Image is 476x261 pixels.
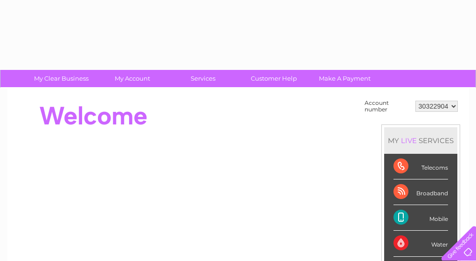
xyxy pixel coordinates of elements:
a: Services [165,70,241,87]
a: Customer Help [235,70,312,87]
a: Make A Payment [306,70,383,87]
a: My Account [94,70,171,87]
div: MY SERVICES [384,127,457,154]
a: My Clear Business [23,70,100,87]
div: Mobile [393,205,448,231]
div: Telecoms [393,154,448,179]
div: Broadband [393,179,448,205]
div: Water [393,231,448,256]
td: Account number [362,97,413,115]
div: LIVE [399,136,419,145]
